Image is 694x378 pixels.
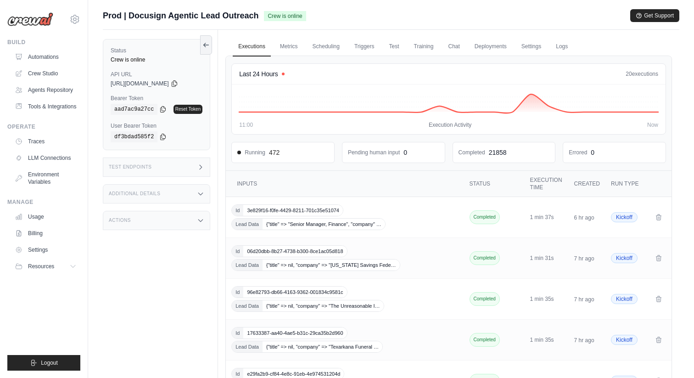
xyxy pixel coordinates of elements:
a: Usage [11,209,80,224]
a: Environment Variables [11,167,80,189]
dd: Errored [569,149,587,156]
span: Execution Activity [429,121,471,129]
img: Logo [7,12,53,26]
span: Lead Data [232,219,263,230]
span: 20 [626,71,632,77]
span: Lead Data [232,300,263,311]
span: 3e829f16-f0fe-4429-8211-701c35e51074 [243,205,343,216]
span: {"title" => nil, "company" => "The Unreasonable I… [263,300,384,311]
span: Kickoff [611,294,638,304]
span: Completed [470,292,500,306]
label: Status [111,47,202,54]
span: {"title" => "Senior Manager, Finance", "company" … [263,219,385,230]
div: 21858 [489,148,507,157]
dd: Pending human input [348,149,400,156]
h4: Last 24 Hours [239,69,278,79]
a: Reset Token [173,105,202,114]
button: Logout [7,355,80,371]
a: Settings [11,243,80,257]
span: Id [232,287,243,298]
div: 1 min 37s [530,214,563,221]
span: Running [237,149,265,156]
time: 7 hr ago [574,296,594,303]
span: Completed [470,251,500,265]
span: Id [232,205,243,216]
button: Get Support [630,9,679,22]
span: Completed [470,333,500,347]
span: Run Type [611,181,638,187]
div: 0 [591,148,594,157]
a: Test [384,37,405,56]
th: Execution Time [525,171,569,197]
a: Chat [442,37,465,56]
time: 7 hr ago [574,337,594,344]
span: Logout [41,359,58,367]
span: 96e82793-db66-4163-9362-001834c9581c [243,287,347,298]
a: Automations [11,50,80,64]
a: Metrics [274,37,303,56]
time: 7 hr ago [574,255,594,262]
div: 1 min 35s [530,295,563,303]
span: {"title" => nil, "company" => "[US_STATE] Savings Fede… [263,260,400,271]
a: Billing [11,226,80,241]
a: Training [409,37,439,56]
label: Bearer Token [111,95,202,102]
th: Inputs [226,171,465,197]
div: Crew is online [111,56,202,63]
div: 0 [403,148,407,157]
code: aad7ac9a27cc [111,104,157,115]
a: Tools & Integrations [11,99,80,114]
a: Triggers [349,37,380,56]
span: 06d20dbb-8b27-4738-b300-8ce1ac05d818 [243,246,347,257]
dd: Completed [459,149,485,156]
div: 1 min 35s [530,336,563,344]
a: Deployments [469,37,512,56]
span: 11:00 [239,121,253,129]
span: 17633387-aa40-4ae5-b31c-29ca35b2d960 [243,327,347,339]
span: Kickoff [611,335,638,345]
span: Now [647,121,658,129]
h3: Test Endpoints [109,164,152,170]
a: Logs [550,37,573,56]
div: Build [7,39,80,46]
span: Status [470,181,491,187]
a: LLM Connections [11,151,80,165]
span: Crew is online [264,11,306,21]
a: Crew Studio [11,66,80,81]
a: Settings [516,37,547,56]
a: Scheduling [307,37,345,56]
span: Kickoff [611,253,638,263]
span: {"title" => nil, "company" => "Texarkana Funeral … [263,341,382,352]
time: 6 hr ago [574,214,594,221]
div: Manage [7,198,80,206]
span: Lead Data [232,260,263,271]
span: Prod | Docusign Agentic Lead Outreach [103,9,258,22]
div: 472 [269,148,280,157]
a: Agents Repository [11,83,80,97]
h3: Additional Details [109,191,160,197]
a: Traces [11,134,80,149]
span: Completed [470,210,500,224]
label: API URL [111,71,202,78]
div: Operate [7,123,80,130]
div: 1 min 31s [530,254,563,262]
th: Created [569,171,605,197]
span: Id [232,246,243,257]
span: Resources [28,263,54,270]
a: Executions [233,37,271,56]
h3: Actions [109,218,131,223]
span: Kickoff [611,212,638,222]
div: executions [626,70,658,78]
code: df3bdad585f2 [111,131,157,142]
label: User Bearer Token [111,122,202,130]
span: Lead Data [232,341,263,352]
span: [URL][DOMAIN_NAME] [111,80,169,87]
button: Resources [11,259,80,274]
span: Id [232,327,243,339]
